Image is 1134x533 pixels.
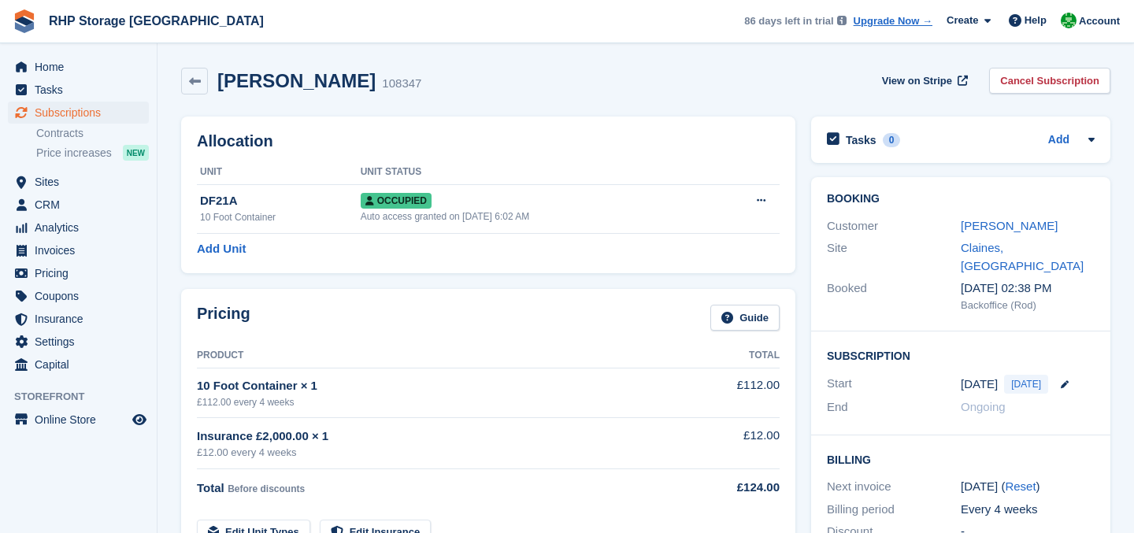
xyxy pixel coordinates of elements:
[197,377,690,395] div: 10 Foot Container × 1
[200,192,361,210] div: DF21A
[35,102,129,124] span: Subscriptions
[854,13,932,29] a: Upgrade Now →
[36,146,112,161] span: Price increases
[228,483,305,494] span: Before discounts
[961,298,1095,313] div: Backoffice (Rod)
[8,56,149,78] a: menu
[197,445,690,461] div: £12.00 every 4 weeks
[1061,13,1077,28] img: Rod
[361,193,432,209] span: Occupied
[1025,13,1047,28] span: Help
[35,171,129,193] span: Sites
[361,209,711,224] div: Auto access granted on [DATE] 6:02 AM
[827,375,961,394] div: Start
[197,343,690,368] th: Product
[8,79,149,101] a: menu
[130,410,149,429] a: Preview store
[35,409,129,431] span: Online Store
[827,193,1095,205] h2: Booking
[14,389,157,405] span: Storefront
[827,501,961,519] div: Billing period
[883,133,901,147] div: 0
[690,368,780,417] td: £112.00
[827,279,961,313] div: Booked
[8,353,149,376] a: menu
[1079,13,1120,29] span: Account
[36,144,149,161] a: Price increases NEW
[8,409,149,431] a: menu
[197,160,361,185] th: Unit
[8,308,149,330] a: menu
[827,347,1095,363] h2: Subscription
[744,13,833,29] span: 86 days left in trial
[876,68,971,94] a: View on Stripe
[197,481,224,494] span: Total
[690,343,780,368] th: Total
[837,16,847,25] img: icon-info-grey-7440780725fd019a000dd9b08b2336e03edf1995a4989e88bcd33f0948082b44.svg
[35,285,129,307] span: Coupons
[197,132,780,150] h2: Allocation
[8,262,149,284] a: menu
[961,279,1095,298] div: [DATE] 02:38 PM
[36,126,149,141] a: Contracts
[961,219,1058,232] a: [PERSON_NAME]
[8,171,149,193] a: menu
[827,451,1095,467] h2: Billing
[1004,375,1048,394] span: [DATE]
[35,239,129,261] span: Invoices
[35,217,129,239] span: Analytics
[961,501,1095,519] div: Every 4 weeks
[35,262,129,284] span: Pricing
[827,217,961,235] div: Customer
[1005,479,1036,493] a: Reset
[8,331,149,353] a: menu
[361,160,711,185] th: Unit Status
[846,133,876,147] h2: Tasks
[882,73,952,89] span: View on Stripe
[35,79,129,101] span: Tasks
[827,398,961,416] div: End
[961,376,998,394] time: 2025-09-22 00:00:00 UTC
[947,13,978,28] span: Create
[8,285,149,307] a: menu
[961,241,1084,272] a: Claines, [GEOGRAPHIC_DATA]
[989,68,1110,94] a: Cancel Subscription
[35,56,129,78] span: Home
[382,75,421,93] div: 108347
[200,210,361,224] div: 10 Foot Container
[35,331,129,353] span: Settings
[961,478,1095,496] div: [DATE] ( )
[710,305,780,331] a: Guide
[197,428,690,446] div: Insurance £2,000.00 × 1
[35,308,129,330] span: Insurance
[35,353,129,376] span: Capital
[35,194,129,216] span: CRM
[690,418,780,469] td: £12.00
[690,479,780,497] div: £124.00
[827,478,961,496] div: Next invoice
[827,239,961,275] div: Site
[961,400,1006,413] span: Ongoing
[123,145,149,161] div: NEW
[8,239,149,261] a: menu
[1048,131,1069,150] a: Add
[8,217,149,239] a: menu
[13,9,36,33] img: stora-icon-8386f47178a22dfd0bd8f6a31ec36ba5ce8667c1dd55bd0f319d3a0aa187defe.svg
[8,194,149,216] a: menu
[217,70,376,91] h2: [PERSON_NAME]
[43,8,270,34] a: RHP Storage [GEOGRAPHIC_DATA]
[197,305,250,331] h2: Pricing
[197,240,246,258] a: Add Unit
[8,102,149,124] a: menu
[197,395,690,409] div: £112.00 every 4 weeks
